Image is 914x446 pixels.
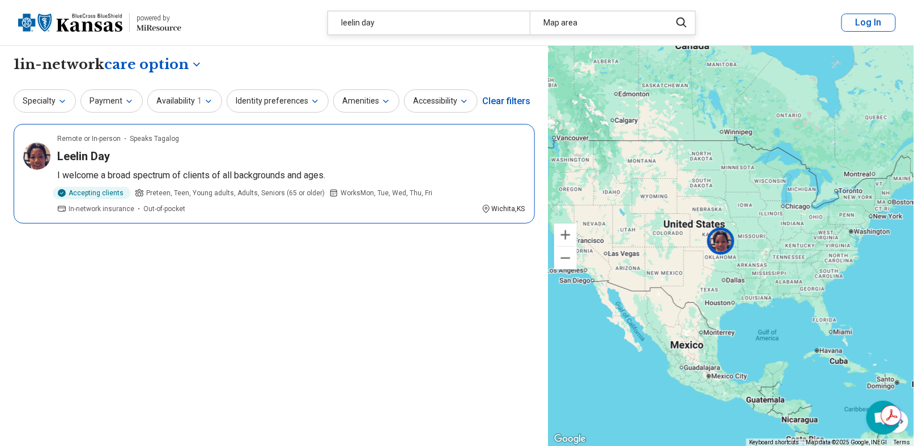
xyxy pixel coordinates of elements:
button: Specialty [14,89,76,113]
span: 1 [197,95,202,107]
h1: 1 in-network [14,55,202,74]
span: Out-of-pocket [143,204,185,214]
button: Availability1 [147,89,222,113]
button: Care options [104,55,202,74]
span: Preteen, Teen, Young adults, Adults, Seniors (65 or older) [146,188,325,198]
span: Works Mon, Tue, Wed, Thu, Fri [341,188,432,198]
div: Wichita , KS [482,204,525,214]
span: Speaks Tagalog [130,134,179,144]
p: Remote or In-person [57,134,121,144]
button: Zoom in [554,224,577,246]
img: Blue Cross Blue Shield Kansas [18,9,122,36]
div: Map area [530,11,664,35]
a: Terms (opens in new tab) [894,439,911,445]
div: Accepting clients [53,187,130,199]
button: Identity preferences [227,89,329,113]
div: Clear filters [482,88,530,115]
span: In-network insurance [69,204,134,214]
p: I welcome a broad spectrum of clients of all backgrounds and ages. [57,169,525,182]
span: care option [104,55,189,74]
h3: Leelin Day [57,148,110,164]
button: Payment [80,89,143,113]
div: powered by [137,13,181,23]
div: Open chat [866,401,900,435]
button: Zoom out [554,247,577,269]
button: Amenities [333,89,399,113]
button: Accessibility [404,89,478,113]
span: Map data ©2025 Google, INEGI [806,439,887,445]
button: Log In [841,14,896,32]
a: Blue Cross Blue Shield Kansaspowered by [18,9,181,36]
div: leelin day [328,11,530,35]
